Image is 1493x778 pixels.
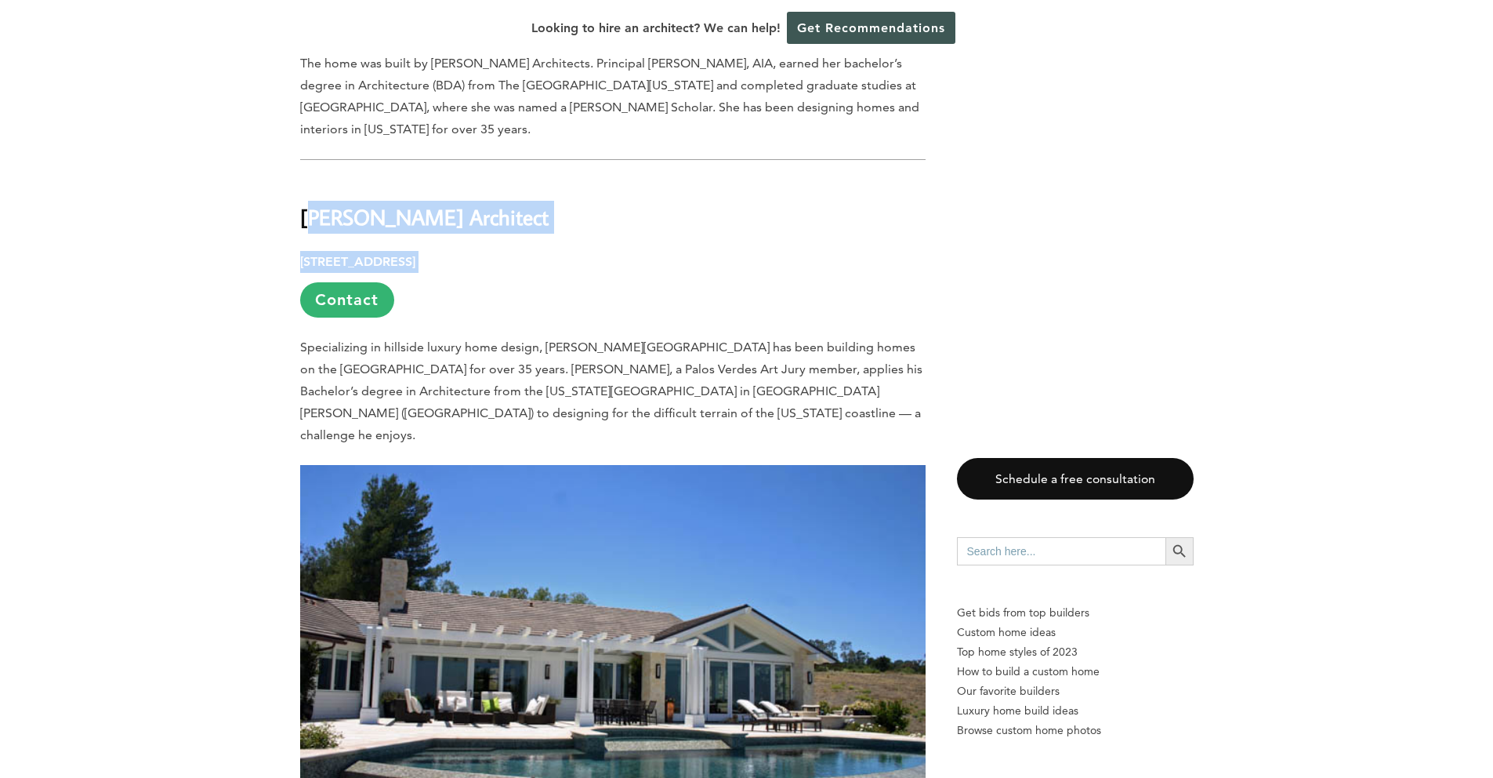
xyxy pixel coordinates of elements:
a: Schedule a free consultation [957,458,1194,500]
iframe: Drift Widget Chat Controller [1192,665,1474,759]
a: Contact [300,282,394,318]
a: Luxury home build ideas [957,701,1194,721]
p: Specializing in hillside luxury home design, [PERSON_NAME][GEOGRAPHIC_DATA] has been building hom... [300,336,926,446]
a: Browse custom home photos [957,721,1194,740]
a: Top home styles of 2023 [957,642,1194,662]
input: Search here... [957,537,1165,565]
a: How to build a custom home [957,662,1194,682]
svg: Search [1171,543,1188,560]
a: Get Recommendations [787,12,955,44]
strong: [STREET_ADDRESS] [300,254,415,269]
p: Get bids from top builders [957,603,1194,623]
a: Our favorite builders [957,682,1194,701]
a: Custom home ideas [957,623,1194,642]
strong: [PERSON_NAME] Architect [300,203,549,231]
